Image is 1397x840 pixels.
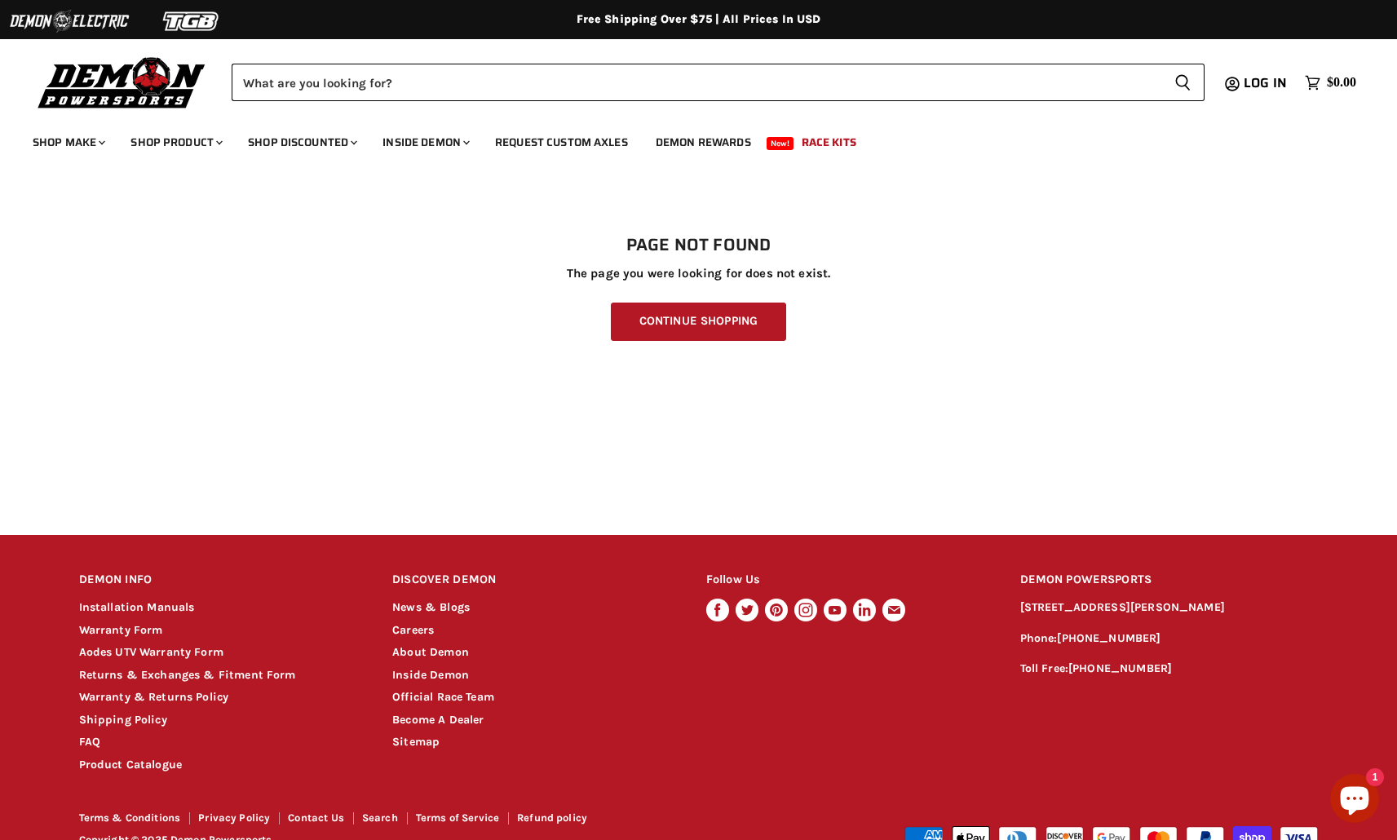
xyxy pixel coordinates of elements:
[79,811,181,824] a: Terms & Conditions
[79,812,701,829] nav: Footer
[416,811,499,824] a: Terms of Service
[232,64,1161,101] input: Search
[483,126,640,159] a: Request Custom Axles
[392,645,469,659] a: About Demon
[232,64,1205,101] form: Product
[79,600,195,614] a: Installation Manuals
[392,623,434,637] a: Careers
[1244,73,1287,93] span: Log in
[79,623,163,637] a: Warranty Form
[79,668,296,682] a: Returns & Exchanges & Fitment Form
[1020,660,1319,679] p: Toll Free:
[79,713,167,727] a: Shipping Policy
[130,6,253,37] img: TGB Logo 2
[1020,630,1319,648] p: Phone:
[1057,631,1160,645] a: [PHONE_NUMBER]
[392,713,484,727] a: Become A Dealer
[20,119,1352,159] ul: Main menu
[392,600,470,614] a: News & Blogs
[1236,76,1297,91] a: Log in
[79,735,100,749] a: FAQ
[79,561,362,599] h2: DEMON INFO
[392,668,469,682] a: Inside Demon
[517,811,587,824] a: Refund policy
[79,267,1319,281] p: The page you were looking for does not exist.
[33,53,211,111] img: Demon Powersports
[1297,71,1364,95] a: $0.00
[611,303,786,341] a: Continue Shopping
[1161,64,1205,101] button: Search
[392,561,675,599] h2: DISCOVER DEMON
[1020,561,1319,599] h2: DEMON POWERSPORTS
[789,126,869,159] a: Race Kits
[20,126,115,159] a: Shop Make
[288,811,344,824] a: Contact Us
[79,645,223,659] a: Aodes UTV Warranty Form
[1327,75,1356,91] span: $0.00
[236,126,367,159] a: Shop Discounted
[8,6,130,37] img: Demon Electric Logo 2
[706,561,989,599] h2: Follow Us
[392,735,440,749] a: Sitemap
[79,758,183,771] a: Product Catalogue
[1068,661,1172,675] a: [PHONE_NUMBER]
[643,126,763,159] a: Demon Rewards
[1325,774,1384,827] inbox-online-store-chat: Shopify online store chat
[79,690,229,704] a: Warranty & Returns Policy
[118,126,232,159] a: Shop Product
[198,811,270,824] a: Privacy Policy
[370,126,480,159] a: Inside Demon
[392,690,494,704] a: Official Race Team
[362,811,398,824] a: Search
[46,12,1351,27] div: Free Shipping Over $75 | All Prices In USD
[767,137,794,150] span: New!
[79,236,1319,255] h1: Page not found
[1020,599,1319,617] p: [STREET_ADDRESS][PERSON_NAME]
